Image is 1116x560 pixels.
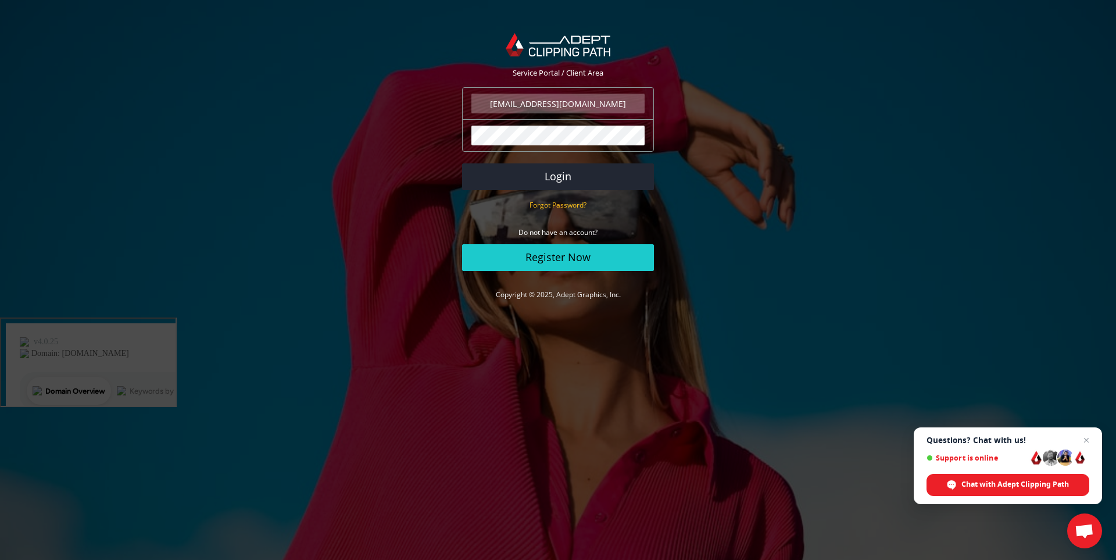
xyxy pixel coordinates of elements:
span: Support is online [927,454,1024,462]
small: Do not have an account? [518,227,598,237]
button: Login [462,163,654,190]
div: Open chat [1067,513,1102,548]
img: logo_orange.svg [19,19,28,28]
span: Chat with Adept Clipping Path [961,479,1069,490]
span: Questions? Chat with us! [927,436,1089,445]
div: Domain: [DOMAIN_NAME] [30,30,128,40]
div: Keywords by Traffic [128,69,196,76]
span: Close chat [1079,433,1093,447]
div: v 4.0.25 [33,19,57,28]
img: Adept Graphics [506,33,610,56]
img: tab_keywords_by_traffic_grey.svg [116,67,125,77]
img: website_grey.svg [19,30,28,40]
div: Chat with Adept Clipping Path [927,474,1089,496]
a: Register Now [462,244,654,271]
span: Service Portal / Client Area [513,67,603,78]
img: tab_domain_overview_orange.svg [31,67,41,77]
a: Forgot Password? [530,199,586,210]
div: Domain Overview [44,69,104,76]
small: Forgot Password? [530,200,586,210]
input: Email Address [471,94,645,113]
a: Copyright © 2025, Adept Graphics, Inc. [496,290,621,299]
